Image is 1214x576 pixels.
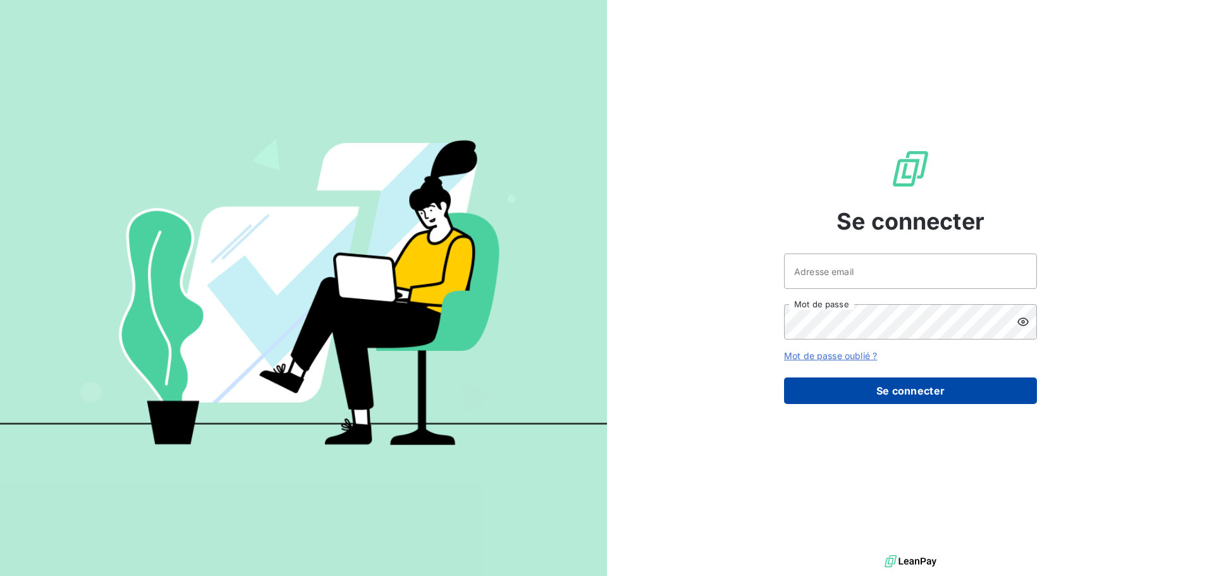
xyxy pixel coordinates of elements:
[837,204,984,238] span: Se connecter
[885,552,936,571] img: logo
[784,350,877,361] a: Mot de passe oublié ?
[784,377,1037,404] button: Se connecter
[784,254,1037,289] input: placeholder
[890,149,931,189] img: Logo LeanPay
